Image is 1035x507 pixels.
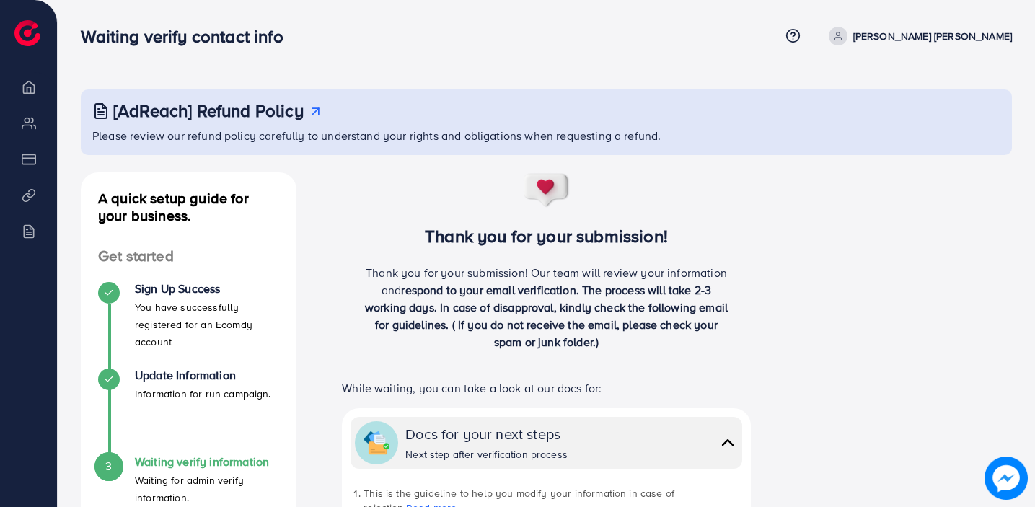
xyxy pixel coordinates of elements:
[81,282,296,369] li: Sign Up Success
[81,247,296,265] h4: Get started
[364,430,389,456] img: collapse
[342,379,751,397] p: While waiting, you can take a look at our docs for:
[92,127,1003,144] p: Please review our refund policy carefully to understand your rights and obligations when requesti...
[718,432,738,453] img: collapse
[113,100,304,121] h3: [AdReach] Refund Policy
[135,369,271,382] h4: Update Information
[135,282,279,296] h4: Sign Up Success
[105,458,112,475] span: 3
[405,423,568,444] div: Docs for your next steps
[320,226,774,247] h3: Thank you for your submission!
[365,264,728,351] p: Thank you for your submission! Our team will review your information and
[135,385,271,402] p: Information for run campaign.
[365,282,728,350] span: respond to your email verification. The process will take 2-3 working days. In case of disapprova...
[985,457,1028,500] img: image
[405,447,568,462] div: Next step after verification process
[853,27,1012,45] p: [PERSON_NAME] [PERSON_NAME]
[81,369,296,455] li: Update Information
[81,26,294,47] h3: Waiting verify contact info
[135,299,279,351] p: You have successfully registered for an Ecomdy account
[135,472,279,506] p: Waiting for admin verify information.
[823,27,1012,45] a: [PERSON_NAME] [PERSON_NAME]
[14,20,40,46] img: logo
[523,172,571,208] img: success
[81,190,296,224] h4: A quick setup guide for your business.
[135,455,279,469] h4: Waiting verify information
